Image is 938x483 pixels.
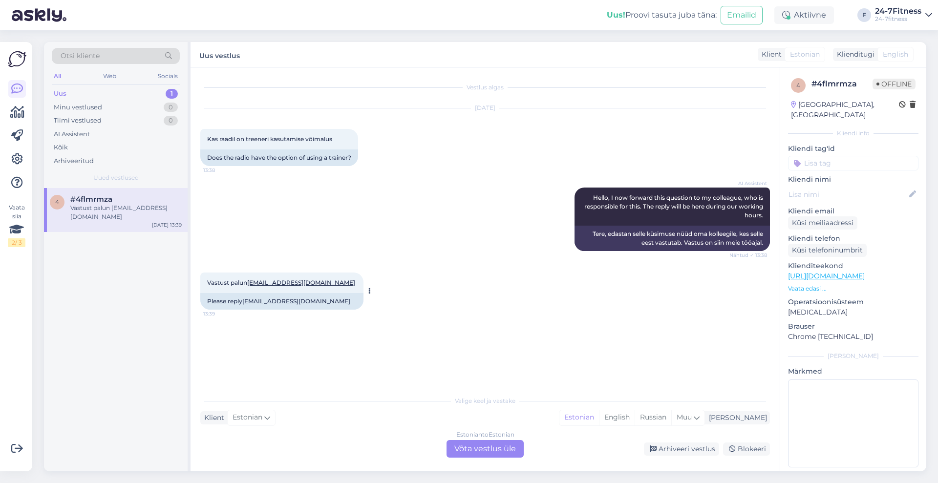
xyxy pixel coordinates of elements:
div: [DATE] 13:39 [152,221,182,229]
div: Klient [200,413,224,423]
div: Kliendi info [788,129,918,138]
div: 0 [164,103,178,112]
p: Kliendi telefon [788,233,918,244]
div: Küsi meiliaadressi [788,216,857,230]
div: Minu vestlused [54,103,102,112]
div: Uus [54,89,66,99]
div: Russian [635,410,671,425]
span: English [883,49,908,60]
p: Kliendi email [788,206,918,216]
div: F [857,8,871,22]
div: Arhiveeri vestlus [644,442,719,456]
div: Does the radio have the option of using a trainer? [200,149,358,166]
p: Kliendi tag'id [788,144,918,154]
p: [MEDICAL_DATA] [788,307,918,317]
div: Tiimi vestlused [54,116,102,126]
span: 4 [796,82,800,89]
a: [EMAIL_ADDRESS][DOMAIN_NAME] [242,297,350,305]
p: Vaata edasi ... [788,284,918,293]
div: 24-7fitness [875,15,921,23]
div: Vastust palun [EMAIL_ADDRESS][DOMAIN_NAME] [70,204,182,221]
div: Web [101,70,118,83]
span: Estonian [790,49,820,60]
div: [DATE] [200,104,770,112]
span: Hello, I now forward this question to my colleague, who is responsible for this. The reply will b... [584,194,765,219]
img: Askly Logo [8,50,26,68]
div: Küsi telefoninumbrit [788,244,867,257]
span: Uued vestlused [93,173,139,182]
b: Uus! [607,10,625,20]
span: Offline [873,79,916,89]
div: Kõik [54,143,68,152]
div: Vaata siia [8,203,25,247]
span: Estonian [233,412,262,423]
input: Lisa tag [788,156,918,170]
span: Kas raadil on treeneri kasutamise võimalus [207,135,332,143]
div: Klient [758,49,782,60]
div: # 4flmrmza [811,78,873,90]
div: [PERSON_NAME] [788,352,918,360]
div: Võta vestlus üle [447,440,524,458]
div: Vestlus algas [200,83,770,92]
div: [GEOGRAPHIC_DATA], [GEOGRAPHIC_DATA] [791,100,899,120]
span: Muu [677,413,692,421]
div: 1 [166,89,178,99]
p: Kliendi nimi [788,174,918,185]
span: AI Assistent [730,180,767,187]
div: [PERSON_NAME] [705,413,767,423]
p: Brauser [788,321,918,332]
a: 24-7Fitness24-7fitness [875,7,932,23]
label: Uus vestlus [199,48,240,61]
a: [URL][DOMAIN_NAME] [788,272,865,280]
a: [EMAIL_ADDRESS][DOMAIN_NAME] [247,279,355,286]
p: Chrome [TECHNICAL_ID] [788,332,918,342]
div: Please reply [200,293,363,310]
div: Arhiveeritud [54,156,94,166]
div: Klienditugi [833,49,874,60]
span: 13:38 [203,167,240,174]
div: AI Assistent [54,129,90,139]
div: Proovi tasuta juba täna: [607,9,717,21]
input: Lisa nimi [789,189,907,200]
span: Otsi kliente [61,51,100,61]
div: All [52,70,63,83]
div: 2 / 3 [8,238,25,247]
div: 0 [164,116,178,126]
span: #4flmrmza [70,195,112,204]
div: Tere, edastan selle küsimuse nüüd oma kolleegile, kes selle eest vastutab. Vastus on siin meie tö... [575,226,770,251]
div: English [599,410,635,425]
p: Klienditeekond [788,261,918,271]
span: Nähtud ✓ 13:38 [729,252,767,259]
button: Emailid [721,6,763,24]
div: 24-7Fitness [875,7,921,15]
p: Operatsioonisüsteem [788,297,918,307]
span: Vastust palun [207,279,357,286]
span: 13:39 [203,310,240,317]
p: Märkmed [788,366,918,377]
span: 4 [55,198,59,206]
div: Valige keel ja vastake [200,397,770,405]
div: Estonian to Estonian [456,430,514,439]
div: Aktiivne [774,6,834,24]
div: Blokeeri [723,442,770,456]
div: Estonian [559,410,599,425]
div: Socials [156,70,180,83]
